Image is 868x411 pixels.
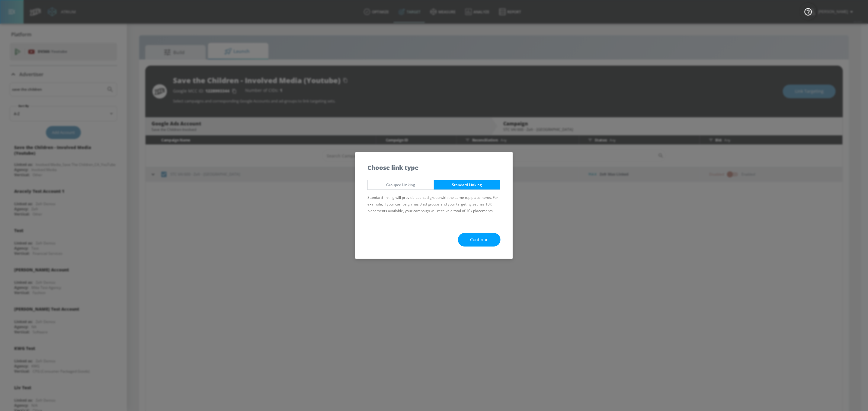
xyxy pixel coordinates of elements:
[434,180,501,190] button: Standard Linking
[800,3,817,20] button: Open Resource Center
[367,194,501,214] p: Standard linking will provide each ad group with the same top placements. For example, if your ca...
[439,182,496,188] span: Standard Linking
[372,182,429,188] span: Grouped Linking
[458,233,501,247] button: Continue
[367,164,418,171] h5: Choose link type
[470,236,488,244] span: Continue
[367,180,434,190] button: Grouped Linking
